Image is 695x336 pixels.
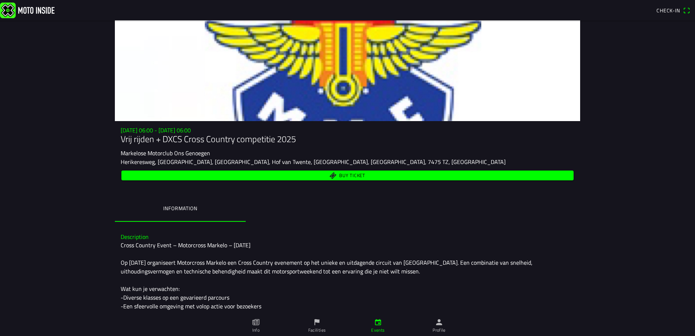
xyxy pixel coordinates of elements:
[252,318,260,326] ion-icon: paper
[308,327,326,333] ion-label: Facilities
[121,127,574,134] h3: [DATE] 06:00 - [DATE] 06:00
[313,318,321,326] ion-icon: flag
[435,318,443,326] ion-icon: person
[163,204,197,212] ion-label: Information
[433,327,446,333] ion-label: Profile
[656,7,680,14] span: Check-in
[121,134,574,144] h1: Vrij rijden + DXCS Cross Country competitie 2025
[653,4,694,16] a: Check-inqr scanner
[339,173,365,178] span: Buy ticket
[252,327,260,333] ion-label: Info
[121,157,506,166] ion-text: Herikeresweg, [GEOGRAPHIC_DATA], [GEOGRAPHIC_DATA], Hof van Twente, [GEOGRAPHIC_DATA], [GEOGRAPHI...
[121,149,210,157] ion-text: Markelose Motorclub Ons Genoegen
[374,318,382,326] ion-icon: calendar
[371,327,385,333] ion-label: Events
[121,233,574,240] h3: Description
